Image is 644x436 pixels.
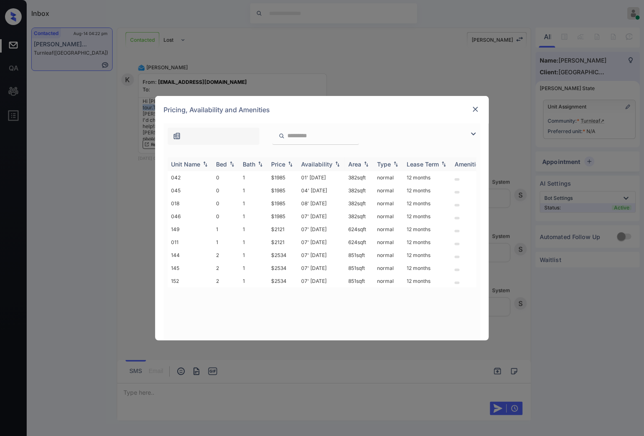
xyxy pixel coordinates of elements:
[298,262,345,275] td: 07' [DATE]
[239,236,268,249] td: 1
[301,161,332,168] div: Availability
[403,249,451,262] td: 12 months
[377,161,391,168] div: Type
[268,184,298,197] td: $1985
[268,262,298,275] td: $2534
[168,184,213,197] td: 045
[345,171,374,184] td: 382 sqft
[440,161,448,167] img: sorting
[239,223,268,236] td: 1
[256,161,264,167] img: sorting
[392,161,400,167] img: sorting
[239,171,268,184] td: 1
[168,262,213,275] td: 145
[239,249,268,262] td: 1
[268,210,298,223] td: $1985
[239,210,268,223] td: 1
[268,236,298,249] td: $2121
[213,171,239,184] td: 0
[345,275,374,287] td: 851 sqft
[279,132,285,140] img: icon-zuma
[155,96,489,123] div: Pricing, Availability and Amenities
[298,249,345,262] td: 07' [DATE]
[403,210,451,223] td: 12 months
[171,161,200,168] div: Unit Name
[403,262,451,275] td: 12 months
[298,275,345,287] td: 07' [DATE]
[403,275,451,287] td: 12 months
[374,236,403,249] td: normal
[345,262,374,275] td: 851 sqft
[471,105,480,113] img: close
[298,210,345,223] td: 07' [DATE]
[268,171,298,184] td: $1985
[345,210,374,223] td: 382 sqft
[333,161,342,167] img: sorting
[213,223,239,236] td: 1
[348,161,361,168] div: Area
[374,197,403,210] td: normal
[228,161,236,167] img: sorting
[168,275,213,287] td: 152
[213,197,239,210] td: 0
[374,262,403,275] td: normal
[345,249,374,262] td: 851 sqft
[213,275,239,287] td: 2
[298,197,345,210] td: 08' [DATE]
[298,184,345,197] td: 04' [DATE]
[268,197,298,210] td: $1985
[407,161,439,168] div: Lease Term
[213,210,239,223] td: 0
[268,223,298,236] td: $2121
[298,236,345,249] td: 07' [DATE]
[403,236,451,249] td: 12 months
[374,184,403,197] td: normal
[201,161,209,167] img: sorting
[455,161,483,168] div: Amenities
[168,210,213,223] td: 046
[374,171,403,184] td: normal
[298,223,345,236] td: 07' [DATE]
[345,223,374,236] td: 624 sqft
[168,197,213,210] td: 018
[239,197,268,210] td: 1
[213,262,239,275] td: 2
[243,161,255,168] div: Bath
[216,161,227,168] div: Bed
[374,275,403,287] td: normal
[286,161,294,167] img: sorting
[213,184,239,197] td: 0
[168,223,213,236] td: 149
[374,249,403,262] td: normal
[345,236,374,249] td: 624 sqft
[345,184,374,197] td: 382 sqft
[345,197,374,210] td: 382 sqft
[271,161,285,168] div: Price
[268,249,298,262] td: $2534
[268,275,298,287] td: $2534
[374,223,403,236] td: normal
[403,223,451,236] td: 12 months
[168,171,213,184] td: 042
[403,171,451,184] td: 12 months
[403,184,451,197] td: 12 months
[213,249,239,262] td: 2
[168,249,213,262] td: 144
[213,236,239,249] td: 1
[239,184,268,197] td: 1
[298,171,345,184] td: 01' [DATE]
[374,210,403,223] td: normal
[468,129,478,139] img: icon-zuma
[239,275,268,287] td: 1
[403,197,451,210] td: 12 months
[239,262,268,275] td: 1
[173,132,181,140] img: icon-zuma
[168,236,213,249] td: 011
[362,161,370,167] img: sorting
